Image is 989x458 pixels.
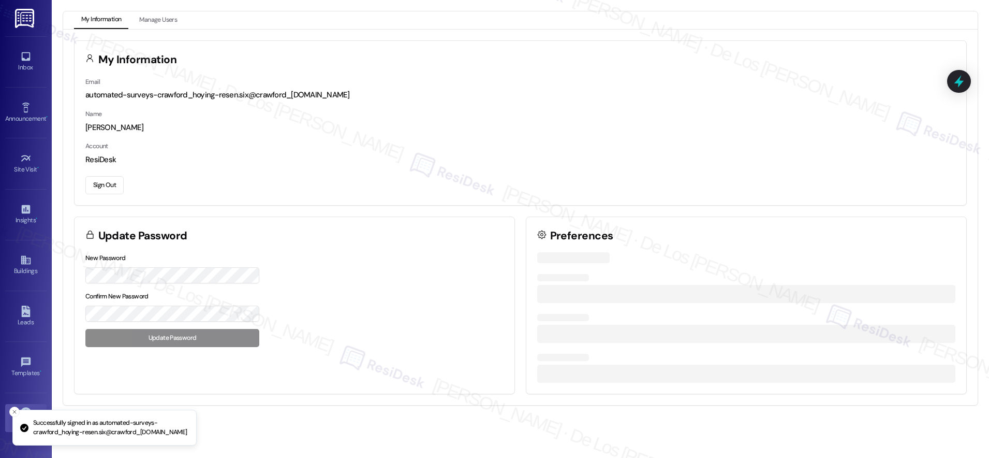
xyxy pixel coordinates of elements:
a: Buildings [5,251,47,279]
label: Email [85,78,100,86]
h3: My Information [98,54,177,65]
a: Site Visit • [5,150,47,178]
a: Inbox [5,48,47,76]
label: Name [85,110,102,118]
span: • [36,215,37,222]
span: • [37,164,39,171]
a: Insights • [5,201,47,228]
span: • [46,113,48,121]
button: Manage Users [132,11,184,29]
label: Account [85,142,108,150]
label: Confirm New Password [85,292,149,300]
p: Successfully signed in as automated-surveys-crawford_hoying-resen.six@crawford_[DOMAIN_NAME] [33,419,188,437]
img: ResiDesk Logo [15,9,36,28]
button: My Information [74,11,128,29]
div: [PERSON_NAME] [85,122,955,133]
div: automated-surveys-crawford_hoying-resen.six@crawford_[DOMAIN_NAME] [85,90,955,101]
div: ResiDesk [85,154,955,165]
button: Close toast [9,407,20,417]
a: Leads [5,303,47,331]
label: New Password [85,254,126,262]
h3: Preferences [550,231,613,241]
a: Account [5,404,47,432]
h3: Update Password [98,231,187,241]
a: Templates • [5,353,47,381]
span: • [40,368,41,375]
button: Sign Out [85,176,124,194]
